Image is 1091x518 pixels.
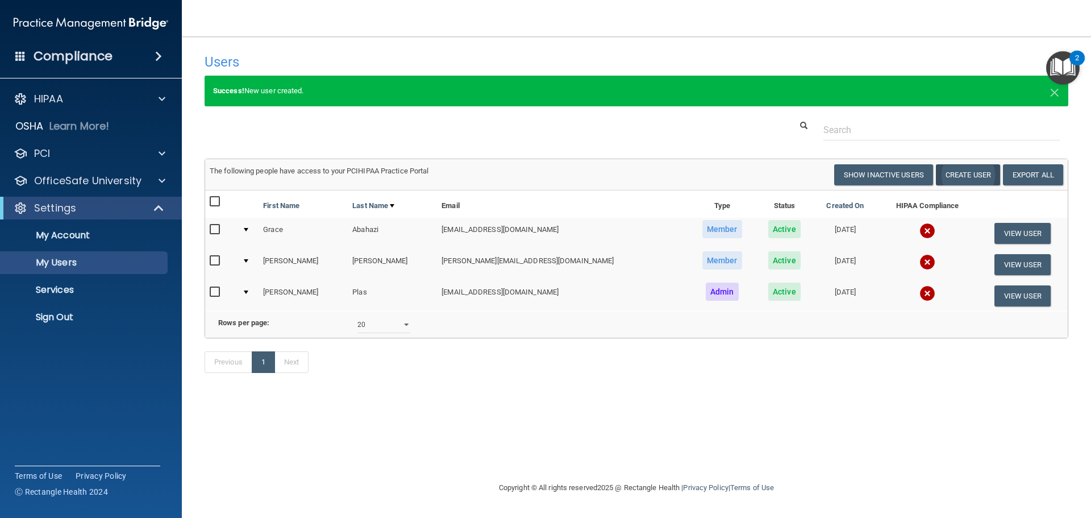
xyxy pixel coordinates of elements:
td: [PERSON_NAME][EMAIL_ADDRESS][DOMAIN_NAME] [437,249,688,280]
button: View User [994,223,1051,244]
a: First Name [263,199,299,213]
button: Close [1050,84,1060,98]
img: cross.ca9f0e7f.svg [919,285,935,301]
td: Plas [348,280,437,311]
iframe: Drift Widget Chat Controller [894,437,1077,483]
img: cross.ca9f0e7f.svg [919,254,935,270]
th: Type [688,190,756,218]
a: Settings [14,201,165,215]
button: View User [994,285,1051,306]
th: Email [437,190,688,218]
a: Last Name [352,199,394,213]
a: Privacy Policy [76,470,127,482]
td: [EMAIL_ADDRESS][DOMAIN_NAME] [437,280,688,311]
div: 2 [1075,58,1079,73]
p: My Account [7,230,163,241]
p: Learn More! [49,119,110,133]
img: PMB logo [14,12,168,35]
a: 1 [252,351,275,373]
td: [DATE] [813,280,878,311]
td: [DATE] [813,249,878,280]
p: Services [7,284,163,296]
h4: Compliance [34,48,113,64]
a: Next [274,351,309,373]
span: Admin [706,283,739,301]
p: OSHA [15,119,44,133]
a: OfficeSafe University [14,174,165,188]
span: Ⓒ Rectangle Health 2024 [15,486,108,498]
a: Export All [1003,164,1063,185]
span: The following people have access to your PCIHIPAA Practice Portal [210,167,429,175]
td: [DATE] [813,218,878,249]
a: Created On [826,199,864,213]
th: Status [756,190,813,218]
p: My Users [7,257,163,268]
span: Active [768,283,801,301]
a: Privacy Policy [683,483,728,492]
p: Settings [34,201,76,215]
h4: Users [205,55,701,69]
button: View User [994,254,1051,275]
button: Show Inactive Users [834,164,933,185]
span: × [1050,80,1060,102]
img: cross.ca9f0e7f.svg [919,223,935,239]
a: HIPAA [14,92,165,106]
p: OfficeSafe University [34,174,141,188]
a: PCI [14,147,165,160]
p: PCI [34,147,50,160]
td: [PERSON_NAME] [259,280,348,311]
a: Previous [205,351,252,373]
td: Grace [259,218,348,249]
td: [EMAIL_ADDRESS][DOMAIN_NAME] [437,218,688,249]
a: Terms of Use [730,483,774,492]
p: HIPAA [34,92,63,106]
b: Rows per page: [218,318,269,327]
input: Search [823,119,1060,140]
span: Active [768,251,801,270]
strong: Success! [213,86,244,95]
span: Active [768,220,801,238]
button: Open Resource Center, 2 new notifications [1046,51,1080,85]
a: Terms of Use [15,470,62,482]
p: Sign Out [7,312,163,323]
div: New user created. [205,76,1068,106]
td: [PERSON_NAME] [348,249,437,280]
div: Copyright © All rights reserved 2025 @ Rectangle Health | | [429,470,844,506]
span: Member [702,251,742,270]
button: Create User [936,164,1000,185]
td: Abahazi [348,218,437,249]
span: Member [702,220,742,238]
td: [PERSON_NAME] [259,249,348,280]
th: HIPAA Compliance [877,190,977,218]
